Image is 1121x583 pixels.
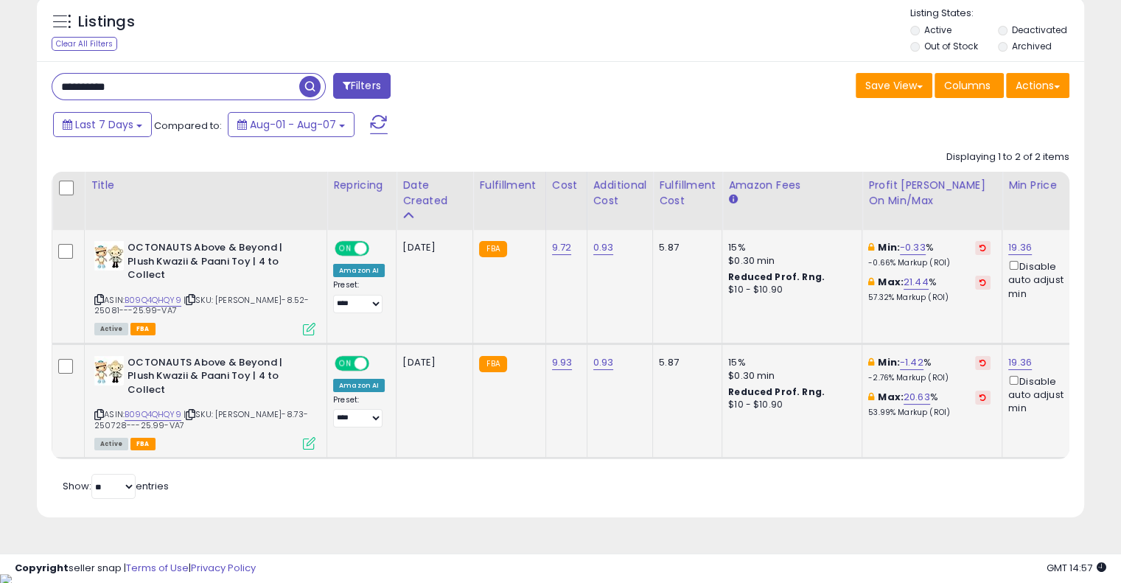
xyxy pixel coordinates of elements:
[878,390,904,404] b: Max:
[1008,373,1079,416] div: Disable auto adjust min
[856,73,932,98] button: Save View
[126,561,189,575] a: Terms of Use
[154,119,222,133] span: Compared to:
[924,24,951,36] label: Active
[94,408,308,430] span: | SKU: [PERSON_NAME]-8.73-250728---25.99-VA7
[659,241,710,254] div: 5.87
[402,356,461,369] div: [DATE]
[935,73,1004,98] button: Columns
[333,73,391,99] button: Filters
[1008,258,1079,301] div: Disable auto adjust min
[868,277,874,287] i: This overrides the store level max markup for this listing
[728,254,851,268] div: $0.30 min
[128,356,307,401] b: OCTONAUTS Above & Beyond | Plush Kwazii & Paani Toy | 4 to Collect
[367,357,391,369] span: OFF
[904,390,930,405] a: 20.63
[63,479,169,493] span: Show: entries
[979,394,986,401] i: Revert to store-level Max Markup
[125,294,181,307] a: B09Q4QHQY9
[94,241,315,334] div: ASIN:
[728,241,851,254] div: 15%
[728,193,737,206] small: Amazon Fees.
[367,242,391,255] span: OFF
[659,178,716,209] div: Fulfillment Cost
[868,357,874,367] i: This overrides the store level min markup for this listing
[1006,73,1069,98] button: Actions
[130,323,156,335] span: FBA
[1047,561,1106,575] span: 2025-08-15 14:57 GMT
[94,438,128,450] span: All listings currently available for purchase on Amazon
[868,392,874,402] i: This overrides the store level max markup for this listing
[868,408,991,418] p: 53.99% Markup (ROI)
[910,7,1084,21] p: Listing States:
[868,356,991,383] div: %
[728,356,851,369] div: 15%
[15,562,256,576] div: seller snap | |
[924,40,978,52] label: Out of Stock
[52,37,117,51] div: Clear All Filters
[728,385,825,398] b: Reduced Prof. Rng.
[878,240,900,254] b: Min:
[878,275,904,289] b: Max:
[868,178,996,209] div: Profit [PERSON_NAME] on Min/Max
[979,279,986,286] i: Revert to store-level Max Markup
[250,117,336,132] span: Aug-01 - Aug-07
[75,117,133,132] span: Last 7 Days
[728,178,856,193] div: Amazon Fees
[593,240,614,255] a: 0.93
[125,408,181,421] a: B09Q4QHQY9
[552,240,572,255] a: 9.72
[868,276,991,303] div: %
[94,323,128,335] span: All listings currently available for purchase on Amazon
[402,241,461,254] div: [DATE]
[91,178,321,193] div: Title
[868,241,991,268] div: %
[94,241,124,270] img: 41A2yExugNL._SL40_.jpg
[228,112,355,137] button: Aug-01 - Aug-07
[868,258,991,268] p: -0.66% Markup (ROI)
[333,178,390,193] div: Repricing
[862,172,1002,230] th: The percentage added to the cost of goods (COGS) that forms the calculator for Min & Max prices.
[659,356,710,369] div: 5.87
[336,242,355,255] span: ON
[868,242,874,252] i: This overrides the store level min markup for this listing
[900,355,923,370] a: -1.42
[333,395,385,428] div: Preset:
[904,275,929,290] a: 21.44
[128,241,307,286] b: OCTONAUTS Above & Beyond | Plush Kwazii & Paani Toy | 4 to Collect
[333,264,385,277] div: Amazon AI
[1008,355,1032,370] a: 19.36
[552,178,581,193] div: Cost
[336,357,355,369] span: ON
[191,561,256,575] a: Privacy Policy
[479,356,506,372] small: FBA
[94,294,309,316] span: | SKU: [PERSON_NAME]-8.52-25081---25.99-VA7
[728,369,851,383] div: $0.30 min
[15,561,69,575] strong: Copyright
[979,244,986,251] i: Revert to store-level Min Markup
[1011,40,1051,52] label: Archived
[333,280,385,313] div: Preset:
[130,438,156,450] span: FBA
[1011,24,1066,36] label: Deactivated
[1008,178,1084,193] div: Min Price
[946,150,1069,164] div: Displaying 1 to 2 of 2 items
[479,178,539,193] div: Fulfillment
[878,355,900,369] b: Min:
[94,356,315,449] div: ASIN:
[552,355,573,370] a: 9.93
[979,359,986,366] i: Revert to store-level Min Markup
[593,355,614,370] a: 0.93
[333,379,385,392] div: Amazon AI
[868,373,991,383] p: -2.76% Markup (ROI)
[53,112,152,137] button: Last 7 Days
[944,78,991,93] span: Columns
[78,12,135,32] h5: Listings
[868,391,991,418] div: %
[728,284,851,296] div: $10 - $10.90
[593,178,647,209] div: Additional Cost
[402,178,467,209] div: Date Created
[94,356,124,385] img: 41A2yExugNL._SL40_.jpg
[868,293,991,303] p: 57.32% Markup (ROI)
[728,270,825,283] b: Reduced Prof. Rng.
